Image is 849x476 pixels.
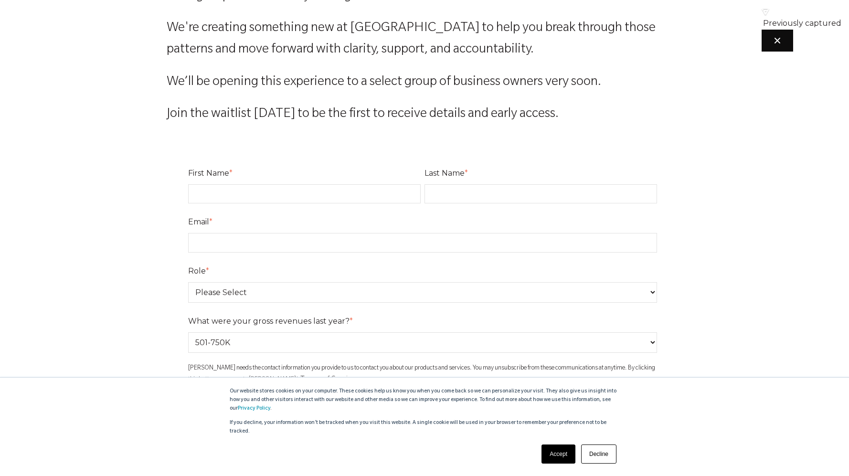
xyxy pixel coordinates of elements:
[188,364,661,385] p: [PERSON_NAME] needs the contact information you provide to us to contact you about our products a...
[167,72,682,94] p: We’ll be opening this experience to a select group of business owners very soon.
[188,317,350,326] span: What were your gross revenues last year?
[167,18,682,61] p: We're creating something new at [GEOGRAPHIC_DATA] to help you break through those patterns and mo...
[188,217,209,226] span: Email
[581,444,616,464] a: Decline
[188,266,206,275] span: Role
[167,104,682,126] p: Join the waitlist [DATE] to be the first to receive details and early access.
[541,444,575,464] a: Accept
[230,387,619,413] p: Our website stores cookies on your computer. These cookies help us know you when you come back so...
[424,169,465,178] span: Last Name
[300,374,357,383] a: Terms of Service.
[230,419,619,436] p: If you decline, your information won’t be tracked when you visit this website. A single cookie wi...
[238,406,270,412] a: Privacy Policy
[188,169,229,178] span: First Name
